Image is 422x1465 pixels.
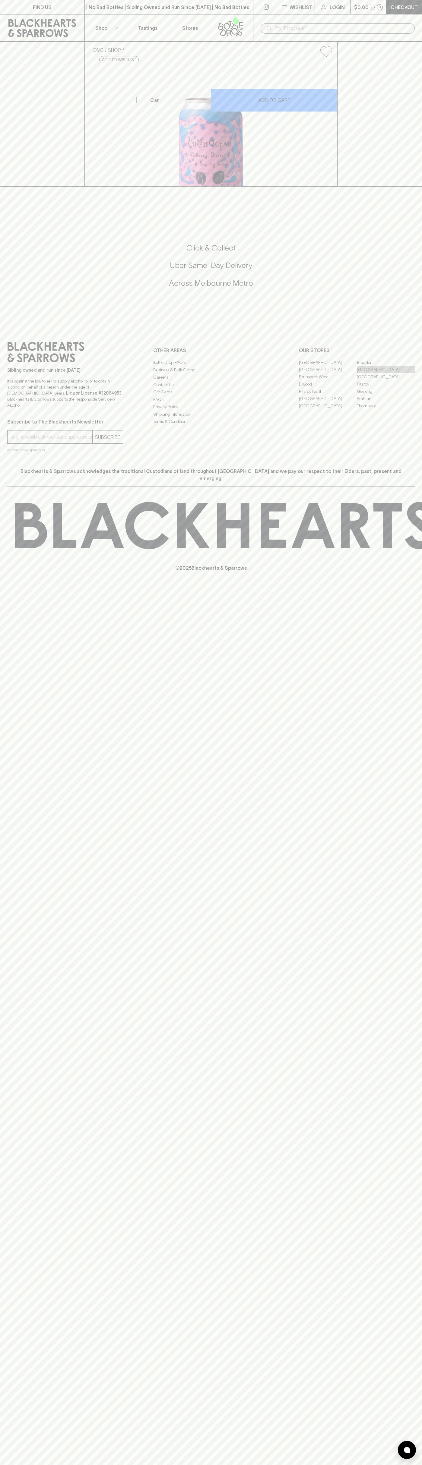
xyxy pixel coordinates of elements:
[182,24,198,32] p: Stores
[153,389,269,396] a: Gift Cards
[127,14,169,41] a: Tastings
[93,430,123,443] button: SUBSCRIBE
[299,373,357,380] a: Brunswick West
[379,5,381,9] p: 0
[357,366,415,373] a: [GEOGRAPHIC_DATA]
[290,4,313,11] p: Wishlist
[12,468,410,482] p: Blackhearts & Sparrows acknowledges the traditional Custodians of land throughout [GEOGRAPHIC_DAT...
[7,367,123,373] p: Sibling owned and run since [DATE]
[404,1447,410,1453] img: bubble-icon
[85,62,337,186] img: 52554.png
[354,4,369,11] p: $0.00
[275,24,410,33] input: Try "Pinot noir"
[153,374,269,381] a: Careers
[357,373,415,380] a: [GEOGRAPHIC_DATA]
[357,395,415,402] a: Prahran
[299,395,357,402] a: [GEOGRAPHIC_DATA]
[99,56,139,63] button: Add to wishlist
[153,403,269,411] a: Privacy Policy
[95,433,120,441] p: SUBSCRIBE
[153,359,269,366] a: Bottle Drop FAQ's
[153,366,269,373] a: Business & Bulk Gifting
[7,219,415,320] div: Call to action block
[33,4,52,11] p: FIND US
[153,396,269,403] a: FAQ's
[153,418,269,425] a: Terms & Conditions
[7,278,415,288] h5: Across Melbourne Metro
[299,388,357,395] a: Fitzroy North
[7,378,123,408] p: It is against the law to sell or supply alcohol to, or to obtain alcohol on behalf of a person un...
[66,391,122,395] strong: Liquor License #32064953
[7,243,415,253] h5: Click & Collect
[85,14,127,41] button: Shop
[299,380,357,388] a: Elwood
[153,381,269,388] a: Contact Us
[148,94,211,106] div: Can
[391,4,418,11] p: Checkout
[357,359,415,366] a: Braddon
[12,432,92,442] input: e.g. jane@blackheartsandsparrows.com.au
[95,24,107,32] p: Shop
[153,347,269,354] p: OTHER AREAS
[299,402,357,409] a: [GEOGRAPHIC_DATA]
[90,47,103,53] a: HOME
[299,347,415,354] p: OUR STORES
[357,388,415,395] a: Geelong
[299,366,357,373] a: [GEOGRAPHIC_DATA]
[211,89,337,112] button: ADD TO CART
[357,380,415,388] a: Fitzroy
[258,96,290,104] p: ADD TO CART
[299,359,357,366] a: [GEOGRAPHIC_DATA]
[318,44,335,59] button: Add to wishlist
[150,96,160,104] p: Can
[153,411,269,418] a: Shipping Information
[138,24,157,32] p: Tastings
[7,418,123,425] p: Subscribe to The Blackhearts Newsletter
[169,14,211,41] a: Stores
[330,4,345,11] p: Login
[7,447,123,453] p: We will never spam you
[7,260,415,270] h5: Uber Same-Day Delivery
[108,47,121,53] a: SHOP
[357,402,415,409] a: Thornbury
